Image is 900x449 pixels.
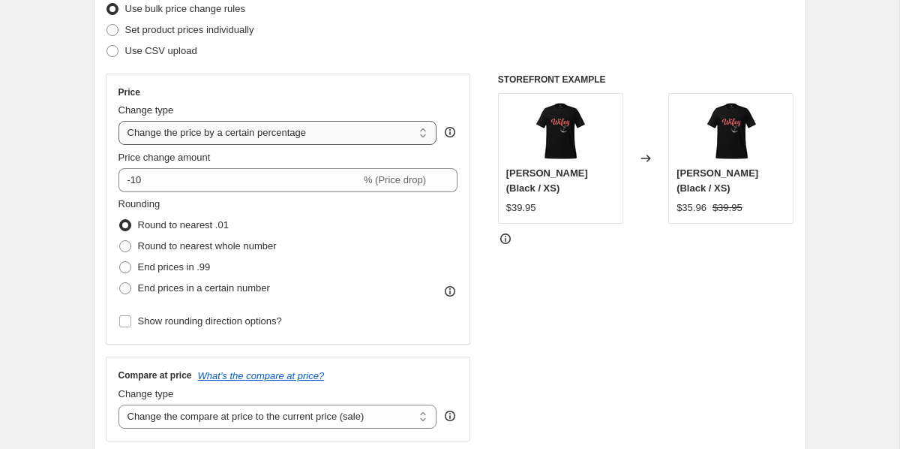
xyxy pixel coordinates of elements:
[138,261,211,273] span: End prices in .99
[701,101,761,161] img: unisex-staple-t-shirt-black-front-666a537073d6c_80x.jpg
[118,198,160,209] span: Rounding
[138,282,270,294] span: End prices in a certain number
[498,74,794,86] h6: STOREFRONT EXAMPLE
[530,101,590,161] img: unisex-staple-t-shirt-black-front-666a537073d6c_80x.jpg
[442,408,457,423] div: help
[118,104,174,116] span: Change type
[712,200,742,215] strike: $39.95
[676,167,758,194] span: [PERSON_NAME] (Black / XS)
[125,3,245,14] span: Use bulk price change rules
[118,369,192,381] h3: Compare at price
[118,86,140,98] h3: Price
[118,388,174,399] span: Change type
[676,200,706,215] div: $35.96
[138,315,282,327] span: Show rounding direction options?
[506,167,588,194] span: [PERSON_NAME] (Black / XS)
[198,370,325,381] button: What's the compare at price?
[506,200,536,215] div: $39.95
[442,125,457,140] div: help
[364,174,426,185] span: % (Price drop)
[138,240,277,252] span: Round to nearest whole number
[125,45,197,56] span: Use CSV upload
[138,219,229,231] span: Round to nearest .01
[118,168,361,192] input: -15
[125,24,254,35] span: Set product prices individually
[118,152,211,163] span: Price change amount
